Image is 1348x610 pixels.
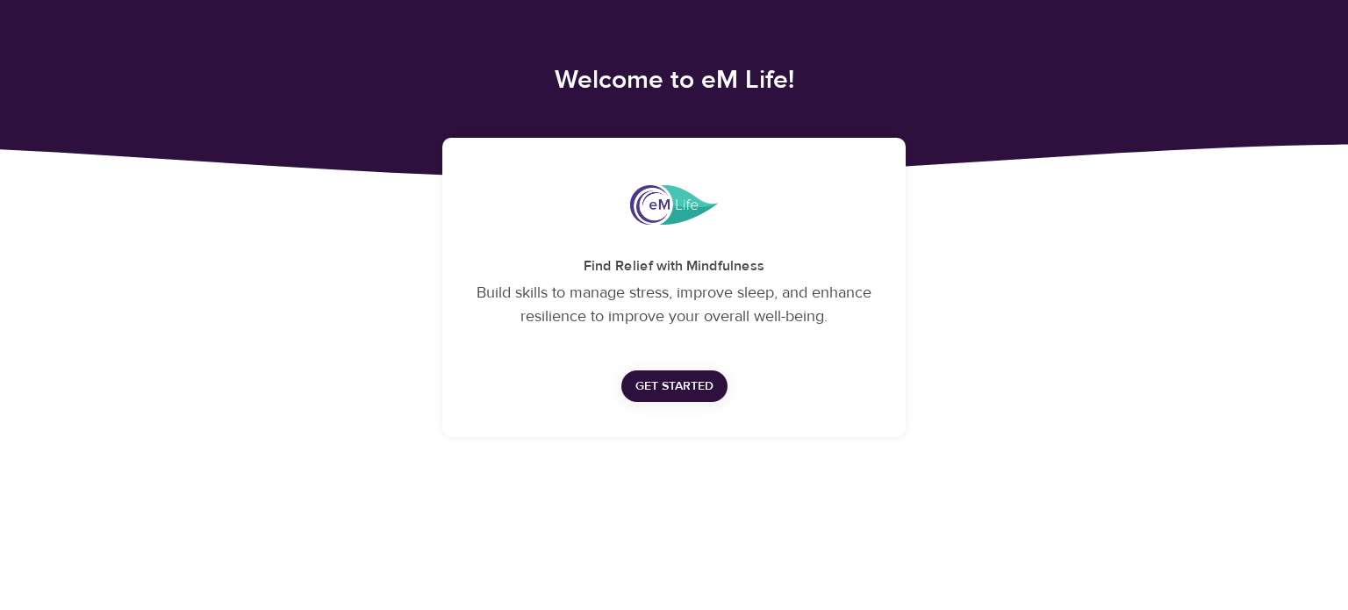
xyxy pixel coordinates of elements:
[635,376,713,398] span: Get Started
[463,281,885,328] p: Build skills to manage stress, improve sleep, and enhance resilience to improve your overall well...
[463,257,885,276] h5: Find Relief with Mindfulness
[630,185,718,225] img: eMindful_logo.png
[621,370,728,403] button: Get Started
[195,63,1153,96] h4: Welcome to eM Life!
